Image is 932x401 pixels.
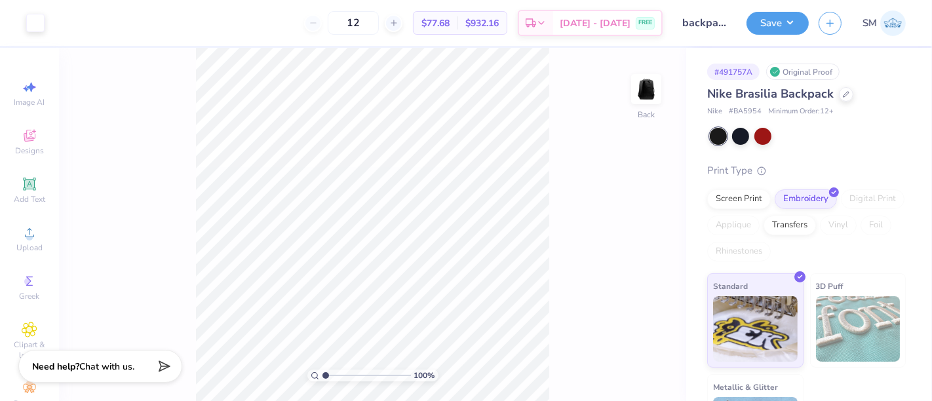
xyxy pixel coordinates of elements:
img: 3D Puff [816,296,901,362]
img: Standard [713,296,798,362]
span: Designs [15,145,44,156]
div: Back [638,109,655,121]
div: Original Proof [766,64,840,80]
div: Digital Print [841,189,904,209]
span: Clipart & logos [7,339,52,360]
div: Transfers [764,216,816,235]
div: # 491757A [707,64,760,80]
span: Image AI [14,97,45,107]
div: Print Type [707,163,906,178]
a: SM [863,10,906,36]
span: Standard [713,279,748,293]
button: Save [747,12,809,35]
span: Nike [707,106,722,117]
img: Back [633,76,659,102]
span: $932.16 [465,16,499,30]
div: Embroidery [775,189,837,209]
span: [DATE] - [DATE] [560,16,631,30]
span: $77.68 [421,16,450,30]
span: Add Text [14,194,45,204]
span: Nike Brasilia Backpack [707,86,834,102]
span: Greek [20,291,40,301]
input: – – [328,11,379,35]
img: Shruthi Mohan [880,10,906,36]
input: Untitled Design [672,10,737,36]
span: Chat with us. [79,360,134,373]
span: Metallic & Glitter [713,380,778,394]
span: 100 % [414,370,435,381]
strong: Need help? [32,360,79,373]
span: 3D Puff [816,279,844,293]
div: Rhinestones [707,242,771,261]
span: Minimum Order: 12 + [768,106,834,117]
div: Applique [707,216,760,235]
span: SM [863,16,877,31]
div: Vinyl [820,216,857,235]
div: Screen Print [707,189,771,209]
span: Upload [16,242,43,253]
span: FREE [638,18,652,28]
span: # BA5954 [729,106,762,117]
div: Foil [861,216,891,235]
